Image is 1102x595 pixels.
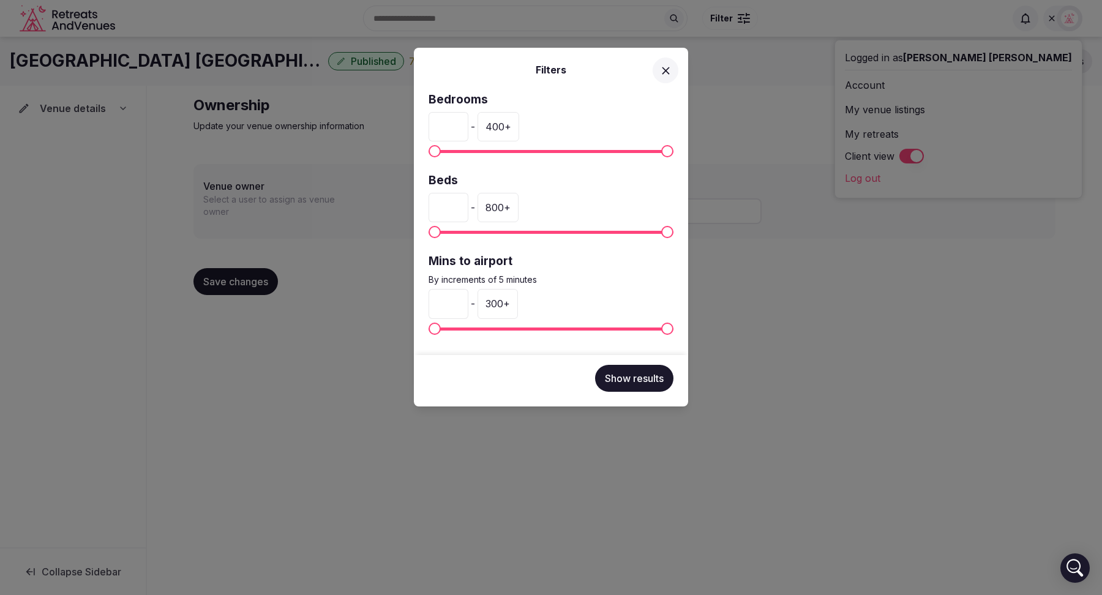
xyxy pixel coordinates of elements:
button: Show results [595,365,673,392]
div: Open Intercom Messenger [1060,553,1090,583]
label: Bedrooms [429,92,673,108]
span: Maximum [661,226,673,238]
label: Beds [429,173,673,189]
label: Mins to airport [429,253,673,270]
span: Minimum [429,226,441,238]
span: Maximum [661,323,673,335]
span: Minimum [429,323,441,335]
div: 800 + [478,193,519,222]
span: - [471,296,475,311]
span: Maximum [661,145,673,157]
div: 400 + [478,112,519,141]
span: Minimum [429,145,441,157]
span: - [471,200,475,215]
div: 300 + [478,289,518,318]
h2: Filters [429,62,673,77]
span: - [471,119,475,134]
p: By increments of 5 minutes [429,274,673,286]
